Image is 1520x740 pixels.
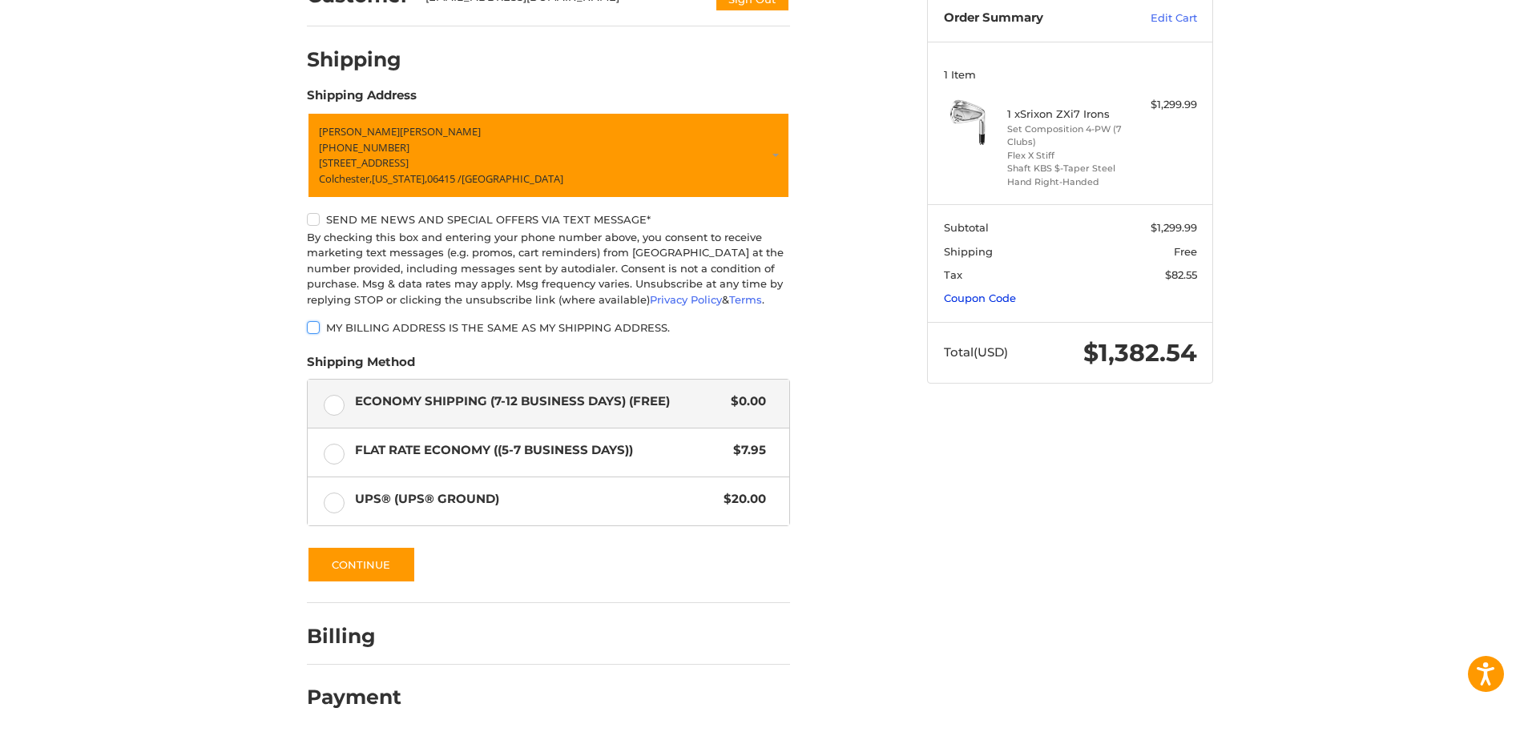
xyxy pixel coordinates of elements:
[944,268,962,281] span: Tax
[650,293,722,306] a: Privacy Policy
[944,344,1008,360] span: Total (USD)
[307,112,790,199] a: Enter or select a different address
[1007,175,1130,189] li: Hand Right-Handed
[1174,245,1197,258] span: Free
[400,124,481,139] span: [PERSON_NAME]
[319,124,400,139] span: [PERSON_NAME]
[462,171,563,186] span: [GEOGRAPHIC_DATA]
[944,221,989,234] span: Subtotal
[1116,10,1197,26] a: Edit Cart
[307,213,790,226] label: Send me news and special offers via text message*
[723,392,766,411] span: $0.00
[944,245,993,258] span: Shipping
[355,441,726,460] span: Flat Rate Economy ((5-7 Business Days))
[1007,107,1130,120] h4: 1 x Srixon ZXi7 Irons
[1134,97,1197,113] div: $1,299.99
[1083,338,1197,368] span: $1,382.54
[307,230,790,308] div: By checking this box and entering your phone number above, you consent to receive marketing text ...
[307,86,417,112] legend: Shipping Address
[307,546,416,583] button: Continue
[944,10,1116,26] h3: Order Summary
[725,441,766,460] span: $7.95
[716,490,766,509] span: $20.00
[372,171,427,186] span: [US_STATE],
[355,392,724,411] span: Economy Shipping (7-12 Business Days) (Free)
[319,140,409,155] span: [PHONE_NUMBER]
[944,292,1016,304] a: Coupon Code
[307,47,401,72] h2: Shipping
[729,293,762,306] a: Terms
[1007,123,1130,149] li: Set Composition 4-PW (7 Clubs)
[1165,268,1197,281] span: $82.55
[307,685,401,710] h2: Payment
[319,155,409,170] span: [STREET_ADDRESS]
[1388,697,1520,740] iframe: Google Customer Reviews
[944,68,1197,81] h3: 1 Item
[1007,149,1130,163] li: Flex X Stiff
[1151,221,1197,234] span: $1,299.99
[427,171,462,186] span: 06415 /
[307,321,790,334] label: My billing address is the same as my shipping address.
[307,624,401,649] h2: Billing
[355,490,716,509] span: UPS® (UPS® Ground)
[1007,162,1130,175] li: Shaft KBS $-Taper Steel
[319,171,372,186] span: Colchester,
[307,353,415,379] legend: Shipping Method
